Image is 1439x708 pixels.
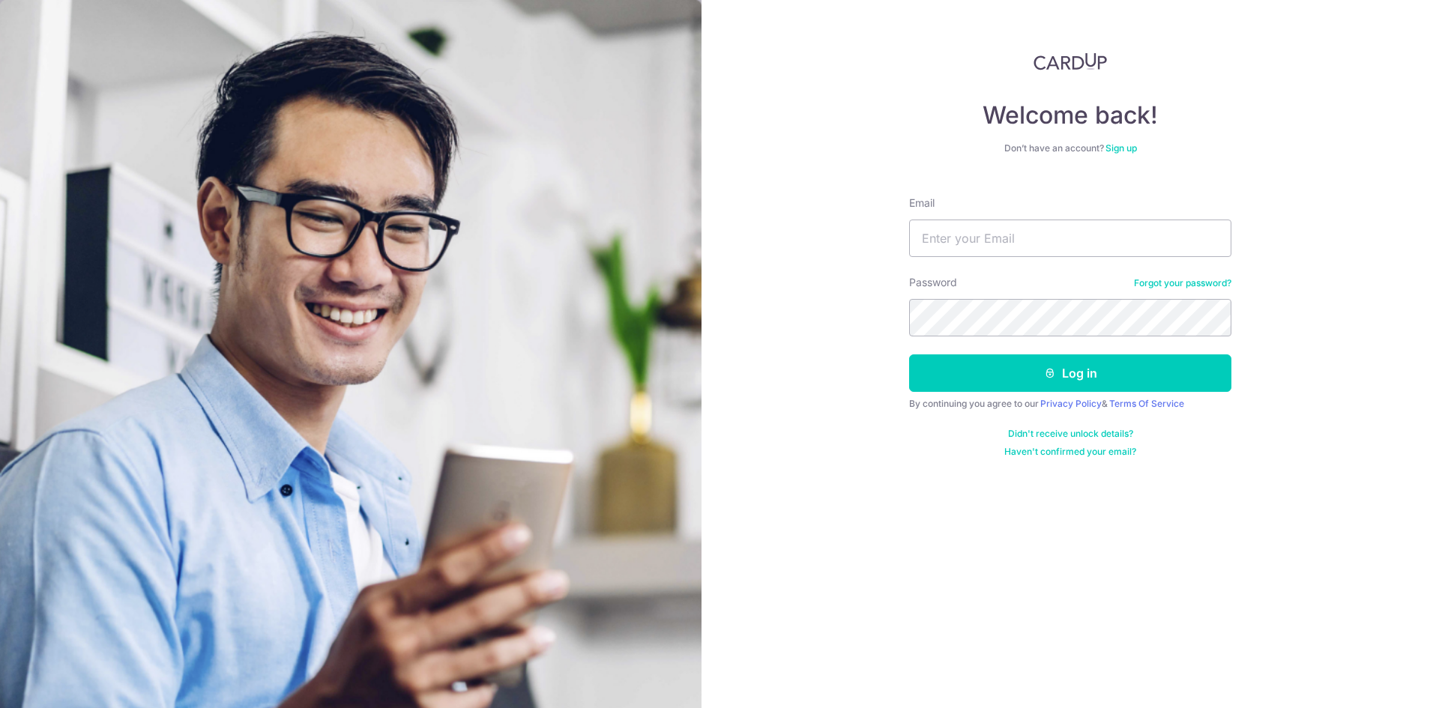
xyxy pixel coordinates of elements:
[909,354,1231,392] button: Log in
[909,142,1231,154] div: Don’t have an account?
[1008,428,1133,440] a: Didn't receive unlock details?
[909,220,1231,257] input: Enter your Email
[909,398,1231,410] div: By continuing you agree to our &
[1034,52,1107,70] img: CardUp Logo
[1004,446,1136,458] a: Haven't confirmed your email?
[1040,398,1102,409] a: Privacy Policy
[909,100,1231,130] h4: Welcome back!
[909,196,935,211] label: Email
[1109,398,1184,409] a: Terms Of Service
[1134,277,1231,289] a: Forgot your password?
[1105,142,1137,154] a: Sign up
[909,275,957,290] label: Password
